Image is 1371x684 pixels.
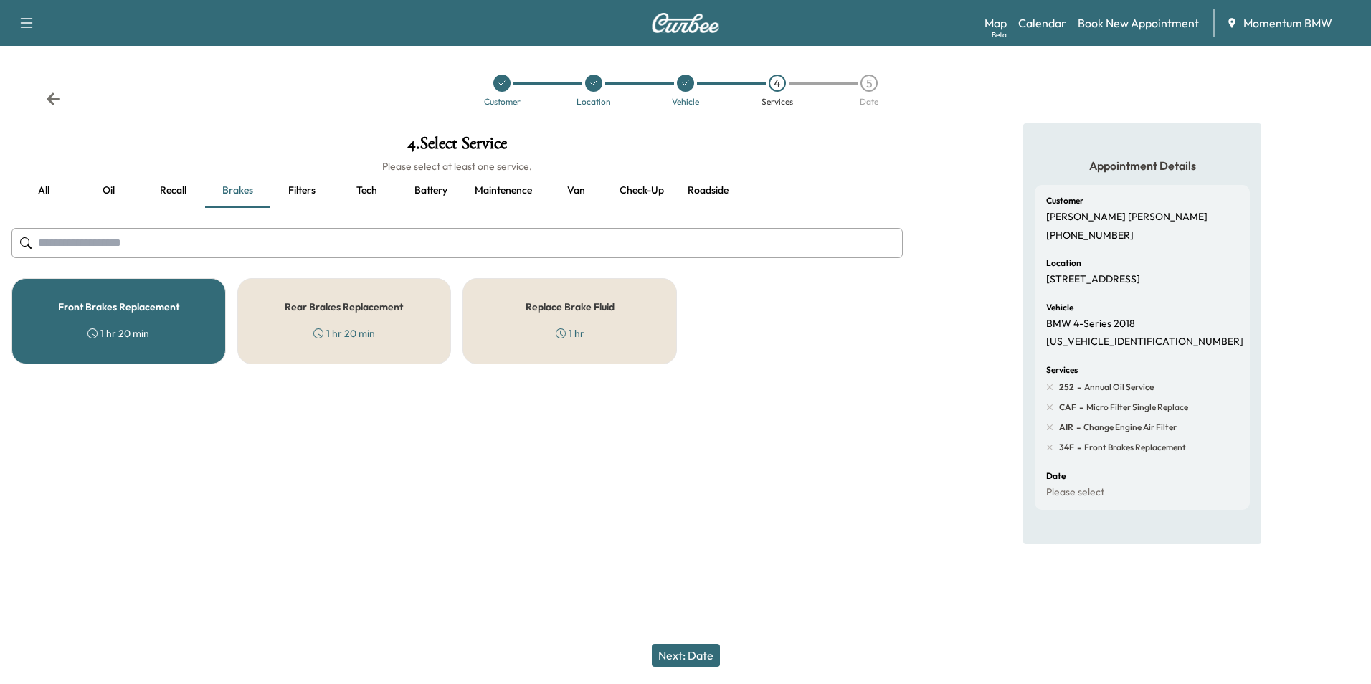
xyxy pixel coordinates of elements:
h5: Front Brakes Replacement [58,302,179,312]
h6: Location [1046,259,1081,267]
span: 252 [1059,381,1074,393]
span: Momentum BMW [1243,14,1332,32]
button: Filters [270,174,334,208]
span: Front Brakes Replacement [1081,442,1186,453]
h1: 4 . Select Service [11,135,903,159]
button: Van [544,174,608,208]
h6: Vehicle [1046,303,1073,312]
a: MapBeta [985,14,1007,32]
p: [PERSON_NAME] [PERSON_NAME] [1046,211,1208,224]
h5: Replace Brake Fluid [526,302,615,312]
button: Roadside [675,174,740,208]
img: Curbee Logo [651,13,720,33]
span: AIR [1059,422,1073,433]
p: [STREET_ADDRESS] [1046,273,1140,286]
div: 1 hr 20 min [87,326,149,341]
div: basic tabs example [11,174,903,208]
div: 1 hr 20 min [313,326,375,341]
button: Brakes [205,174,270,208]
h5: Rear Brakes Replacement [285,302,403,312]
span: Micro Filter Single Replace [1083,402,1188,413]
button: Recall [141,174,205,208]
div: Date [860,98,878,106]
div: Vehicle [672,98,699,106]
p: Please select [1046,486,1104,499]
h6: Customer [1046,196,1083,205]
div: Location [577,98,611,106]
span: - [1073,420,1081,434]
button: Check-up [608,174,675,208]
div: 1 hr [556,326,584,341]
button: Oil [76,174,141,208]
p: [US_VEHICLE_IDENTIFICATION_NUMBER] [1046,336,1243,348]
h6: Date [1046,472,1066,480]
h6: Please select at least one service. [11,159,903,174]
div: 4 [769,75,786,92]
h6: Services [1046,366,1078,374]
button: Battery [399,174,463,208]
button: Maintenence [463,174,544,208]
button: Tech [334,174,399,208]
span: - [1074,440,1081,455]
div: Services [762,98,793,106]
span: 34F [1059,442,1074,453]
button: Next: Date [652,644,720,667]
span: - [1076,400,1083,414]
div: 5 [860,75,878,92]
span: - [1074,380,1081,394]
span: CAF [1059,402,1076,413]
span: Annual Oil Service [1081,381,1154,393]
p: BMW 4-Series 2018 [1046,318,1135,331]
a: Calendar [1018,14,1066,32]
div: Back [46,92,60,106]
div: Customer [484,98,521,106]
a: Book New Appointment [1078,14,1199,32]
h5: Appointment Details [1035,158,1250,174]
div: Beta [992,29,1007,40]
span: Change Engine Air Filter [1081,422,1177,433]
p: [PHONE_NUMBER] [1046,229,1134,242]
button: all [11,174,76,208]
